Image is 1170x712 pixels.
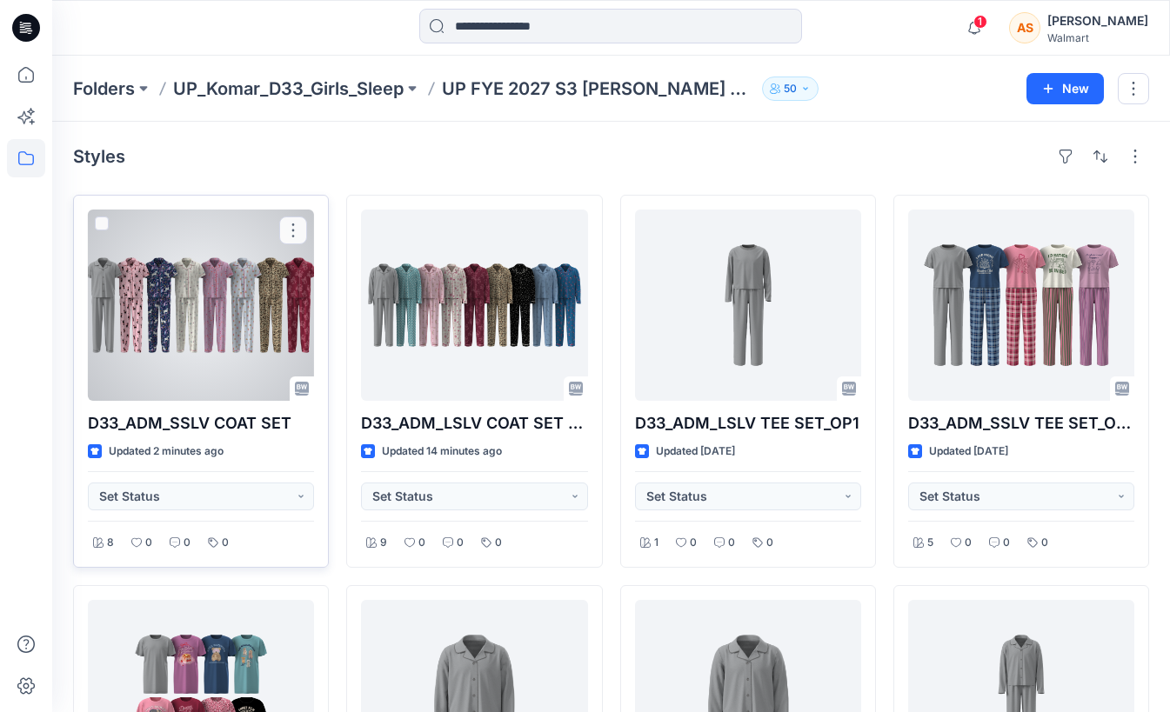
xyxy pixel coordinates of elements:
h4: Styles [73,146,125,167]
p: 5 [927,534,933,552]
p: 0 [965,534,972,552]
p: D33_ADM_SSLV TEE SET_OP2 [908,411,1134,436]
div: Walmart [1047,31,1148,44]
p: 0 [495,534,502,552]
a: D33_ADM_LSLV TEE SET_OP1 [635,210,861,401]
p: D33_ADM_LSLV COAT SET OP2 [361,411,587,436]
p: Updated 14 minutes ago [382,443,502,461]
p: D33_ADM_LSLV TEE SET_OP1 [635,411,861,436]
a: Folders [73,77,135,101]
p: 0 [418,534,425,552]
p: Updated [DATE] [929,443,1008,461]
p: Updated [DATE] [656,443,735,461]
a: D33_ADM_SSLV COAT SET [88,210,314,401]
p: 0 [766,534,773,552]
p: 0 [222,534,229,552]
p: D33_ADM_SSLV COAT SET [88,411,314,436]
p: 1 [654,534,659,552]
p: UP FYE 2027 S3 [PERSON_NAME] D33 Girls Sleep [442,77,755,101]
p: 50 [784,79,797,98]
p: 8 [107,534,114,552]
p: 0 [184,534,191,552]
p: 0 [145,534,152,552]
p: 0 [1041,534,1048,552]
span: 1 [973,15,987,29]
div: [PERSON_NAME] [1047,10,1148,31]
p: 0 [728,534,735,552]
a: D33_ADM_SSLV TEE SET_OP2 [908,210,1134,401]
p: Updated 2 minutes ago [109,443,224,461]
button: 50 [762,77,819,101]
a: D33_ADM_LSLV COAT SET OP2 [361,210,587,401]
p: 0 [457,534,464,552]
button: New [1026,73,1104,104]
p: 9 [380,534,387,552]
div: AS [1009,12,1040,43]
p: 0 [1003,534,1010,552]
a: UP_Komar_D33_Girls_Sleep [173,77,404,101]
p: 0 [690,534,697,552]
